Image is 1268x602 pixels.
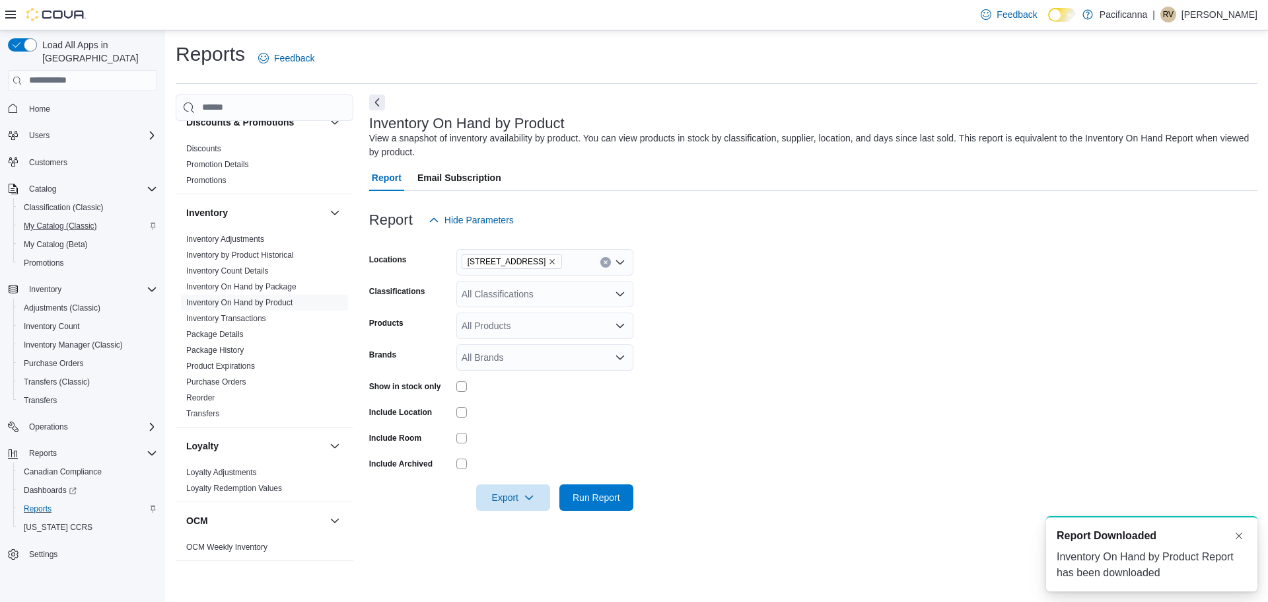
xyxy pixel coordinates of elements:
[24,181,157,197] span: Catalog
[1160,7,1176,22] div: Rachael Veenstra
[369,212,413,228] h3: Report
[29,184,56,194] span: Catalog
[615,289,625,299] button: Open list of options
[29,157,67,168] span: Customers
[468,255,546,268] span: [STREET_ADDRESS]
[13,373,162,391] button: Transfers (Classic)
[13,198,162,217] button: Classification (Classic)
[176,231,353,427] div: Inventory
[13,518,162,537] button: [US_STATE] CCRS
[186,250,294,260] a: Inventory by Product Historical
[24,282,157,297] span: Inventory
[176,141,353,194] div: Discounts & Promotions
[186,484,282,493] a: Loyalty Redemption Values
[1163,7,1174,22] span: RV
[600,257,611,268] button: Clear input
[1057,528,1156,544] span: Report Downloaded
[186,282,297,292] span: Inventory On Hand by Package
[186,116,324,129] button: Discounts & Promotions
[24,321,80,332] span: Inventory Count
[186,345,244,356] span: Package History
[548,258,556,266] button: Remove 1560 Fairfield Road from selection in this group
[186,176,227,185] a: Promotions
[369,116,565,132] h3: Inventory On Hand by Product
[997,8,1037,21] span: Feedback
[274,52,314,65] span: Feedback
[186,297,293,308] span: Inventory On Hand by Product
[369,94,385,110] button: Next
[559,484,633,511] button: Run Report
[1231,528,1247,544] button: Dismiss toast
[369,433,421,443] label: Include Room
[26,8,86,21] img: Cova
[29,448,57,459] span: Reports
[186,143,221,154] span: Discounts
[176,539,353,560] div: OCM
[24,239,88,250] span: My Catalog (Beta)
[186,377,246,387] span: Purchase Orders
[29,284,61,295] span: Inventory
[18,464,157,480] span: Canadian Compliance
[369,286,425,297] label: Classifications
[18,374,95,390] a: Transfers (Classic)
[18,237,157,252] span: My Catalog (Beta)
[18,300,157,316] span: Adjustments (Classic)
[18,319,157,334] span: Inventory Count
[186,282,297,291] a: Inventory On Hand by Package
[186,116,294,129] h3: Discounts & Promotions
[24,485,77,496] span: Dashboards
[18,356,157,371] span: Purchase Orders
[1057,549,1247,581] div: Inventory On Hand by Product Report has been downloaded
[18,218,102,234] a: My Catalog (Classic)
[186,266,269,276] span: Inventory Count Details
[186,235,264,244] a: Inventory Adjustments
[186,439,324,453] button: Loyalty
[24,128,55,143] button: Users
[615,352,625,363] button: Open list of options
[462,254,563,269] span: 1560 Fairfield Road
[3,444,162,463] button: Reports
[24,202,104,213] span: Classification (Classic)
[18,200,109,215] a: Classification (Classic)
[24,221,97,231] span: My Catalog (Classic)
[615,257,625,268] button: Open list of options
[18,255,157,271] span: Promotions
[24,419,157,435] span: Operations
[29,549,57,560] span: Settings
[37,38,157,65] span: Load All Apps in [GEOGRAPHIC_DATA]
[18,501,57,517] a: Reports
[24,395,57,406] span: Transfers
[13,235,162,254] button: My Catalog (Beta)
[3,99,162,118] button: Home
[18,218,157,234] span: My Catalog (Classic)
[186,298,293,307] a: Inventory On Hand by Product
[13,463,162,481] button: Canadian Compliance
[18,519,98,535] a: [US_STATE] CCRS
[186,160,249,169] a: Promotion Details
[3,280,162,299] button: Inventory
[615,320,625,331] button: Open list of options
[975,1,1042,28] a: Feedback
[18,482,82,498] a: Dashboards
[18,319,85,334] a: Inventory Count
[327,438,343,454] button: Loyalty
[372,165,402,191] span: Report
[186,467,257,478] span: Loyalty Adjustments
[186,393,215,402] a: Reorder
[369,132,1251,159] div: View a snapshot of inventory availability by product. You can view products in stock by classific...
[18,356,89,371] a: Purchase Orders
[186,543,267,552] a: OCM Weekly Inventory
[18,337,128,353] a: Inventory Manager (Classic)
[24,504,52,514] span: Reports
[24,282,67,297] button: Inventory
[24,522,92,533] span: [US_STATE] CCRS
[423,207,519,233] button: Hide Parameters
[18,501,157,517] span: Reports
[24,101,55,117] a: Home
[444,213,514,227] span: Hide Parameters
[327,513,343,529] button: OCM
